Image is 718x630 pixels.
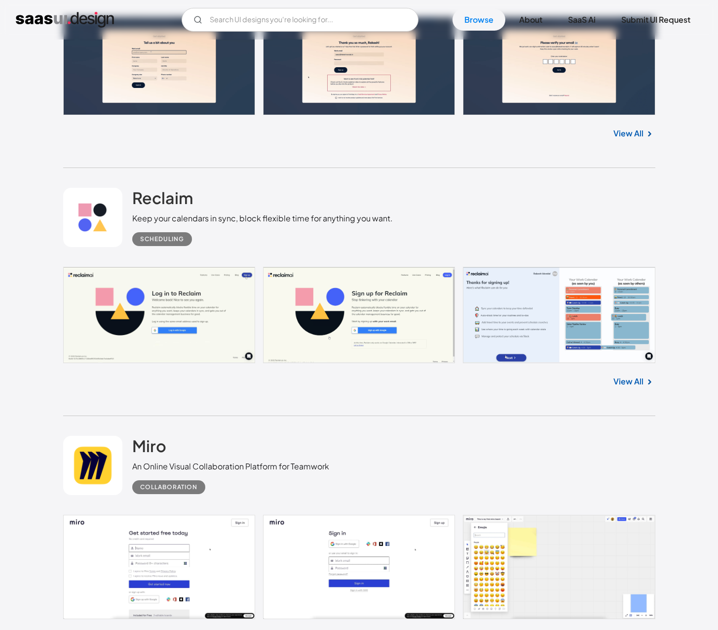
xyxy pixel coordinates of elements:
[132,461,329,472] div: An Online Visual Collaboration Platform for Teamwork
[613,376,643,387] a: View All
[182,8,418,32] input: Search UI designs you're looking for...
[132,188,193,212] a: Reclaim
[182,8,418,32] form: Email Form
[140,233,184,245] div: Scheduling
[556,9,607,31] a: SaaS Ai
[507,9,554,31] a: About
[140,481,197,493] div: Collaboration
[132,212,393,224] div: Keep your calendars in sync, block flexible time for anything you want.
[609,9,702,31] a: Submit UI Request
[613,127,643,139] a: View All
[132,436,166,461] a: Miro
[132,188,193,208] h2: Reclaim
[132,436,166,456] h2: Miro
[453,9,505,31] a: Browse
[16,12,114,28] a: home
